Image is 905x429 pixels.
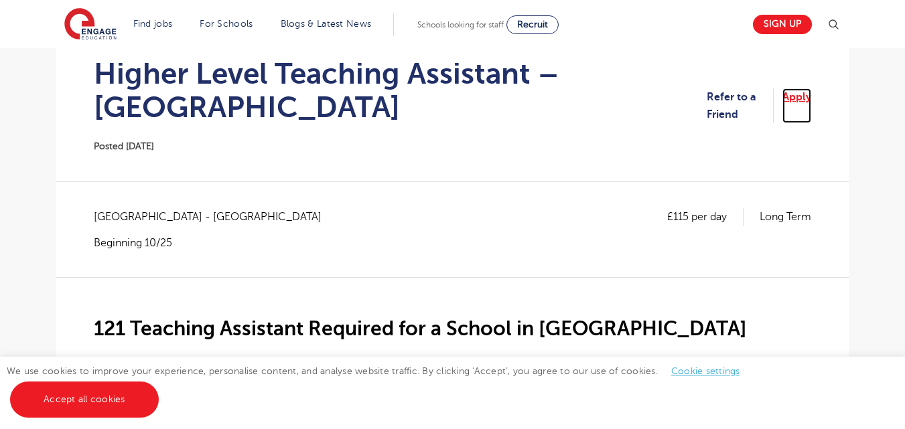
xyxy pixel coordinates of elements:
[417,20,504,29] span: Schools looking for staff
[64,8,117,41] img: Engage Education
[200,19,253,29] a: For Schools
[667,208,744,226] p: £115 per day
[760,208,811,226] p: Long Term
[281,19,372,29] a: Blogs & Latest News
[94,141,154,151] span: Posted [DATE]
[517,19,548,29] span: Recruit
[94,57,707,124] h1: Higher Level Teaching Assistant – [GEOGRAPHIC_DATA]
[94,236,335,250] p: Beginning 10/25
[782,88,811,124] a: Apply
[7,366,754,404] span: We use cookies to improve your experience, personalise content, and analyse website traffic. By c...
[94,208,335,226] span: [GEOGRAPHIC_DATA] - [GEOGRAPHIC_DATA]
[94,353,207,372] strong: About the role:
[753,15,812,34] a: Sign up
[671,366,740,376] a: Cookie settings
[506,15,559,34] a: Recruit
[707,88,774,124] a: Refer to a Friend
[10,381,159,418] a: Accept all cookies
[94,317,811,340] h2: 121 Teaching Assistant Required for a School in [GEOGRAPHIC_DATA]
[133,19,173,29] a: Find jobs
